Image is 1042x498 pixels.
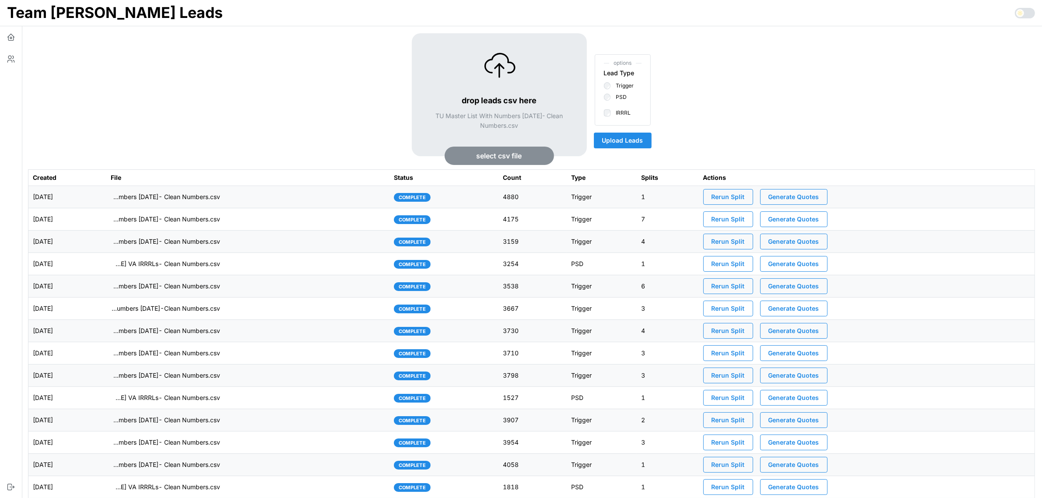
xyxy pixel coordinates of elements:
[712,390,745,405] span: Rerun Split
[498,275,567,297] td: 3538
[567,453,637,476] td: Trigger
[760,278,828,294] button: Generate Quotes
[28,386,106,409] td: [DATE]
[712,301,745,316] span: Rerun Split
[637,275,698,297] td: 6
[594,133,652,148] button: Upload Leads
[498,476,567,498] td: 1818
[498,208,567,230] td: 4175
[399,260,426,268] span: complete
[703,256,753,272] button: Rerun Split
[111,237,220,246] p: imports/[PERSON_NAME]/1758808525005-TU Master List With Numbers [DATE]- Clean Numbers.csv
[637,253,698,275] td: 1
[111,304,220,313] p: imports/[PERSON_NAME]/1758672773014-TU Master List With Numbers [DATE]-Clean Numbers.csv
[111,260,220,268] p: imports/[PERSON_NAME]/1758731293801-[PERSON_NAME] VA IRRRLs- Clean Numbers.csv
[768,301,819,316] span: Generate Quotes
[498,409,567,431] td: 3907
[768,390,819,405] span: Generate Quotes
[637,364,698,386] td: 3
[703,301,753,316] button: Rerun Split
[399,394,426,402] span: complete
[760,368,828,383] button: Generate Quotes
[703,457,753,473] button: Rerun Split
[567,275,637,297] td: Trigger
[28,364,106,386] td: [DATE]
[399,327,426,335] span: complete
[567,386,637,409] td: PSD
[111,393,220,402] p: imports/[PERSON_NAME]/1758131621168-[PERSON_NAME] VA IRRRLs- Clean Numbers.csv
[760,345,828,361] button: Generate Quotes
[498,253,567,275] td: 3254
[28,476,106,498] td: [DATE]
[768,435,819,450] span: Generate Quotes
[637,386,698,409] td: 1
[399,193,426,201] span: complete
[28,230,106,253] td: [DATE]
[637,453,698,476] td: 1
[399,372,426,380] span: complete
[768,480,819,494] span: Generate Quotes
[111,438,220,447] p: imports/[PERSON_NAME]/1758033115597-TU Master List With Numbers [DATE]- Clean Numbers.csv
[28,208,106,230] td: [DATE]
[712,346,745,361] span: Rerun Split
[712,413,745,428] span: Rerun Split
[703,189,753,205] button: Rerun Split
[567,431,637,453] td: Trigger
[28,186,106,208] td: [DATE]
[399,417,426,424] span: complete
[760,479,828,495] button: Generate Quotes
[399,484,426,491] span: complete
[637,409,698,431] td: 2
[637,342,698,364] td: 3
[567,409,637,431] td: Trigger
[712,189,745,204] span: Rerun Split
[768,457,819,472] span: Generate Quotes
[768,212,819,227] span: Generate Quotes
[712,323,745,338] span: Rerun Split
[111,371,220,380] p: imports/[PERSON_NAME]/1758203792018-TU Master List With Numbers [DATE]- Clean Numbers.csv
[567,253,637,275] td: PSD
[111,349,220,358] p: imports/[PERSON_NAME]/1758307262937-TU Master List With Numbers [DATE]- Clean Numbers.csv
[498,319,567,342] td: 3730
[567,230,637,253] td: Trigger
[712,279,745,294] span: Rerun Split
[399,238,426,246] span: complete
[699,170,1035,186] th: Actions
[703,435,753,450] button: Rerun Split
[637,297,698,319] td: 3
[703,345,753,361] button: Rerun Split
[106,170,389,186] th: File
[703,412,753,428] button: Rerun Split
[567,297,637,319] td: Trigger
[703,211,753,227] button: Rerun Split
[477,147,522,165] span: select csv file
[604,68,635,78] div: Lead Type
[760,390,828,406] button: Generate Quotes
[498,186,567,208] td: 4880
[28,297,106,319] td: [DATE]
[768,256,819,271] span: Generate Quotes
[399,350,426,358] span: complete
[567,476,637,498] td: PSD
[567,364,637,386] td: Trigger
[28,453,106,476] td: [DATE]
[111,460,220,469] p: imports/[PERSON_NAME]/1757949082117-TU Master List With Numbers [DATE]- Clean Numbers.csv
[712,368,745,383] span: Rerun Split
[712,457,745,472] span: Rerun Split
[498,431,567,453] td: 3954
[712,234,745,249] span: Rerun Split
[768,413,819,428] span: Generate Quotes
[611,94,627,101] label: PSD
[611,109,631,116] label: IRRRL
[498,453,567,476] td: 4058
[389,170,498,186] th: Status
[604,59,642,67] span: options
[28,342,106,364] td: [DATE]
[567,186,637,208] td: Trigger
[445,147,554,165] button: select csv file
[498,297,567,319] td: 3667
[111,282,220,291] p: imports/[PERSON_NAME]/1758723927694-TU Master List With Numbers [DATE]- Clean Numbers.csv
[111,326,220,335] p: imports/[PERSON_NAME]/1758551932608-TU Master List With Numbers [DATE]- Clean Numbers.csv
[703,368,753,383] button: Rerun Split
[399,461,426,469] span: complete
